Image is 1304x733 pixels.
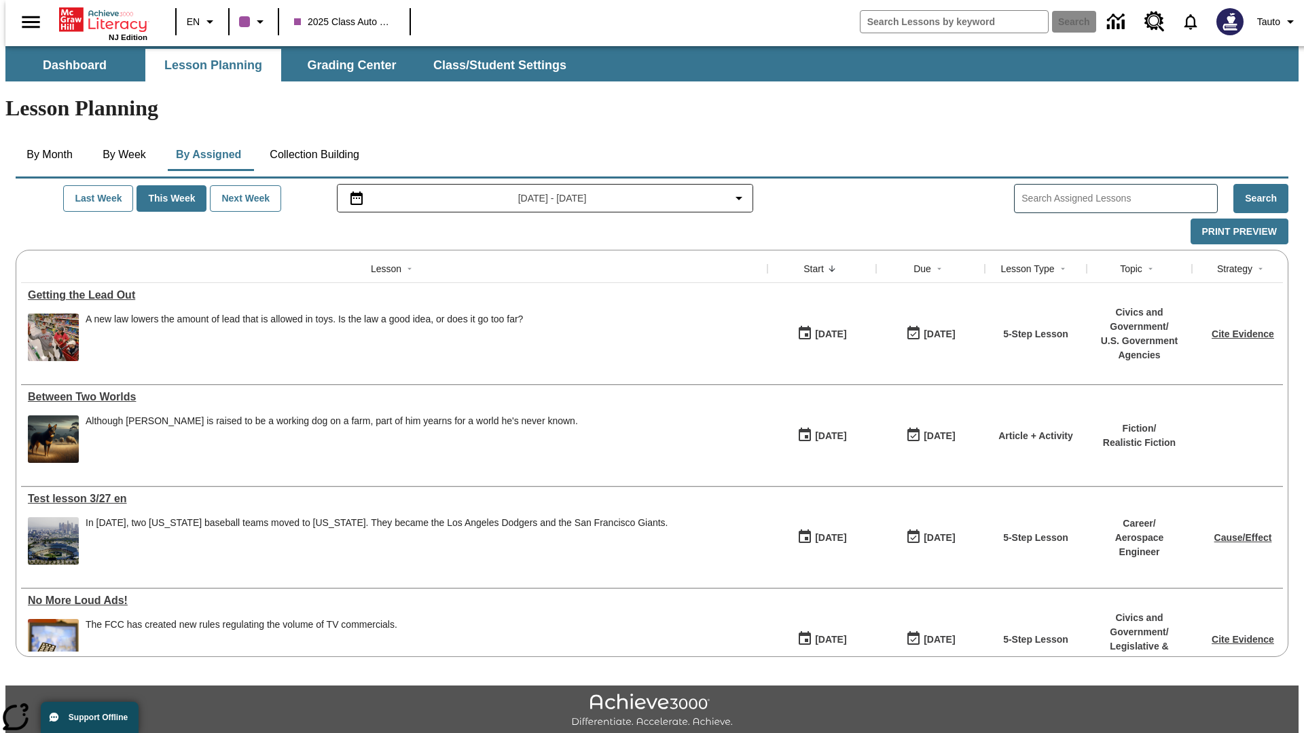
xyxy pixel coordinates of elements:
[1191,219,1288,245] button: Print Preview
[793,525,851,550] button: 08/11/25: First time the lesson was available
[284,49,420,81] button: Grading Center
[1233,184,1288,213] button: Search
[1257,15,1280,29] span: Tauto
[1217,262,1252,276] div: Strategy
[1099,3,1136,41] a: Data Center
[1252,10,1304,34] button: Profile/Settings
[294,15,395,29] span: 2025 Class Auto Grade 13
[815,428,846,445] div: [DATE]
[1120,262,1142,276] div: Topic
[86,314,523,361] div: A new law lowers the amount of lead that is allowed in toys. Is the law a good idea, or does it g...
[28,289,761,301] div: Getting the Lead Out
[210,185,281,212] button: Next Week
[41,702,139,733] button: Support Offline
[28,289,761,301] a: Getting the Lead Out, Lessons
[28,595,761,607] div: No More Loud Ads!
[901,525,960,550] button: 08/11/25: Last day the lesson can be accessed
[924,428,955,445] div: [DATE]
[1103,436,1176,450] p: Realistic Fiction
[1003,327,1068,341] p: 5-Step Lesson
[924,631,955,648] div: [DATE]
[5,46,1299,81] div: SubNavbar
[1142,261,1159,277] button: Sort
[59,5,147,41] div: Home
[1136,3,1173,40] a: Resource Center, Will open in new tab
[1000,262,1054,276] div: Lesson Type
[28,391,761,403] div: Between Two Worlds
[7,49,143,81] button: Dashboard
[1214,532,1272,543] a: Cause/Effect
[793,626,851,652] button: 08/11/25: First time the lesson was available
[371,262,401,276] div: Lesson
[28,415,79,463] img: A dog with dark fur and light tan markings looks off into the distance while sheep graze in the b...
[5,96,1299,121] h1: Lesson Planning
[86,619,397,631] div: The FCC has created new rules regulating the volume of TV commercials.
[815,326,846,343] div: [DATE]
[1021,189,1217,208] input: Search Assigned Lessons
[28,595,761,607] a: No More Loud Ads!, Lessons
[28,493,761,505] a: Test lesson 3/27 en, Lessons
[63,185,133,212] button: Last Week
[1093,334,1185,362] p: U.S. Government Agencies
[1216,8,1244,35] img: Avatar
[145,49,281,81] button: Lesson Planning
[28,391,761,403] a: Between Two Worlds, Lessons
[1093,611,1185,639] p: Civics and Government /
[86,415,578,463] div: Although Chip is raised to be a working dog on a farm, part of him yearns for a world he's never ...
[86,517,668,565] div: In 1958, two New York baseball teams moved to California. They became the Los Angeles Dodgers and...
[234,10,274,34] button: Class color is purple. Change class color
[815,631,846,648] div: [DATE]
[861,11,1048,33] input: search field
[16,138,84,171] button: By Month
[1093,531,1185,559] p: Aerospace Engineer
[901,626,960,652] button: 08/12/25: Last day the lesson can be accessed
[1003,531,1068,545] p: 5-Step Lesson
[998,429,1073,443] p: Article + Activity
[1093,639,1185,668] p: Legislative & Regulatory Process
[181,10,224,34] button: Language: EN, Select a language
[1003,633,1068,647] p: 5-Step Lesson
[59,6,147,33] a: Home
[165,138,252,171] button: By Assigned
[28,493,761,505] div: Test lesson 3/27 en
[815,529,846,546] div: [DATE]
[28,314,79,361] img: A family shopping at the toy aisle in a store. Laws limiting lead in toys are important to protec...
[1055,261,1071,277] button: Sort
[137,185,206,212] button: This Week
[731,190,747,206] svg: Collapse Date Range Filter
[86,619,397,666] div: The FCC has created new rules regulating the volume of TV commercials.
[901,423,960,449] button: 08/11/25: Last day the lesson can be accessed
[1103,421,1176,436] p: Fiction /
[90,138,158,171] button: By Week
[793,423,851,449] button: 08/11/25: First time the lesson was available
[109,33,147,41] span: NJ Edition
[571,694,733,728] img: Achieve3000 Differentiate Accelerate Achieve
[86,314,523,325] div: A new law lowers the amount of lead that is allowed in toys. Is the law a good idea, or does it g...
[931,261,947,277] button: Sort
[924,326,955,343] div: [DATE]
[28,517,79,565] img: Dodgers stadium.
[924,529,955,546] div: [DATE]
[343,190,748,206] button: Select the date range menu item
[187,15,200,29] span: EN
[1093,516,1185,531] p: Career /
[401,261,418,277] button: Sort
[1173,4,1208,39] a: Notifications
[518,191,587,206] span: [DATE] - [DATE]
[793,321,851,347] button: 08/13/25: First time the lesson was available
[11,2,51,42] button: Open side menu
[824,261,840,277] button: Sort
[1212,634,1274,645] a: Cite Evidence
[1093,305,1185,334] p: Civics and Government /
[69,713,128,722] span: Support Offline
[803,262,824,276] div: Start
[1252,261,1269,277] button: Sort
[86,415,578,427] div: Although [PERSON_NAME] is raised to be a working dog on a farm, part of him yearns for a world he...
[259,138,370,171] button: Collection Building
[1208,4,1252,39] button: Select a new avatar
[913,262,931,276] div: Due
